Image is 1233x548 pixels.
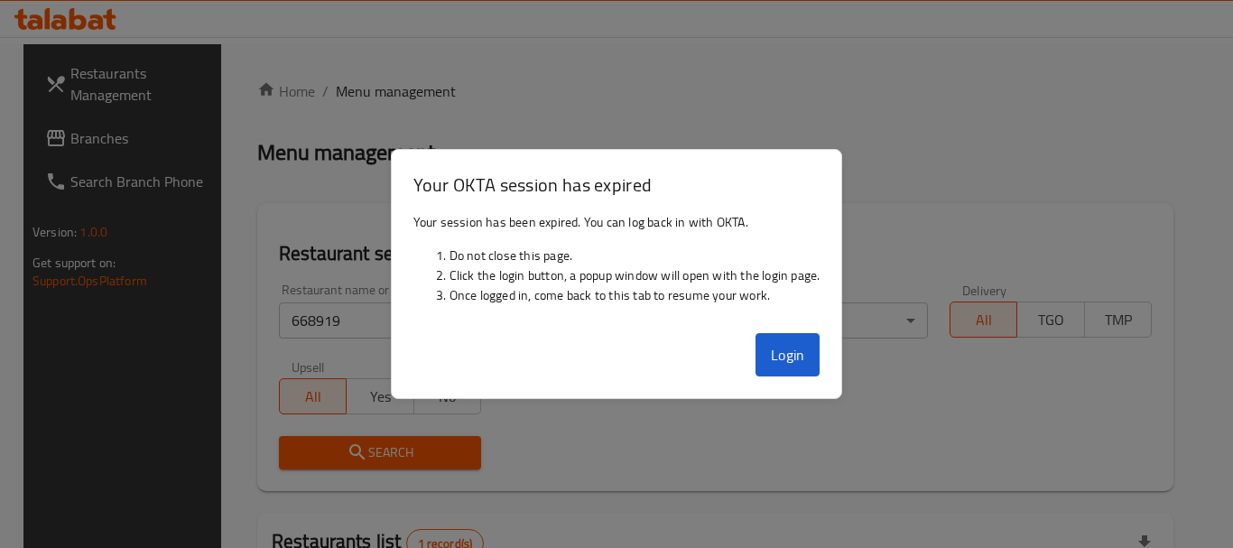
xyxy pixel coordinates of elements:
li: Click the login button, a popup window will open with the login page. [450,265,820,285]
div: Your session has been expired. You can log back in with OKTA. [392,205,842,326]
li: Do not close this page. [450,246,820,265]
li: Once logged in, come back to this tab to resume your work. [450,285,820,305]
h3: Your OKTA session has expired [413,172,820,198]
button: Login [756,333,820,376]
